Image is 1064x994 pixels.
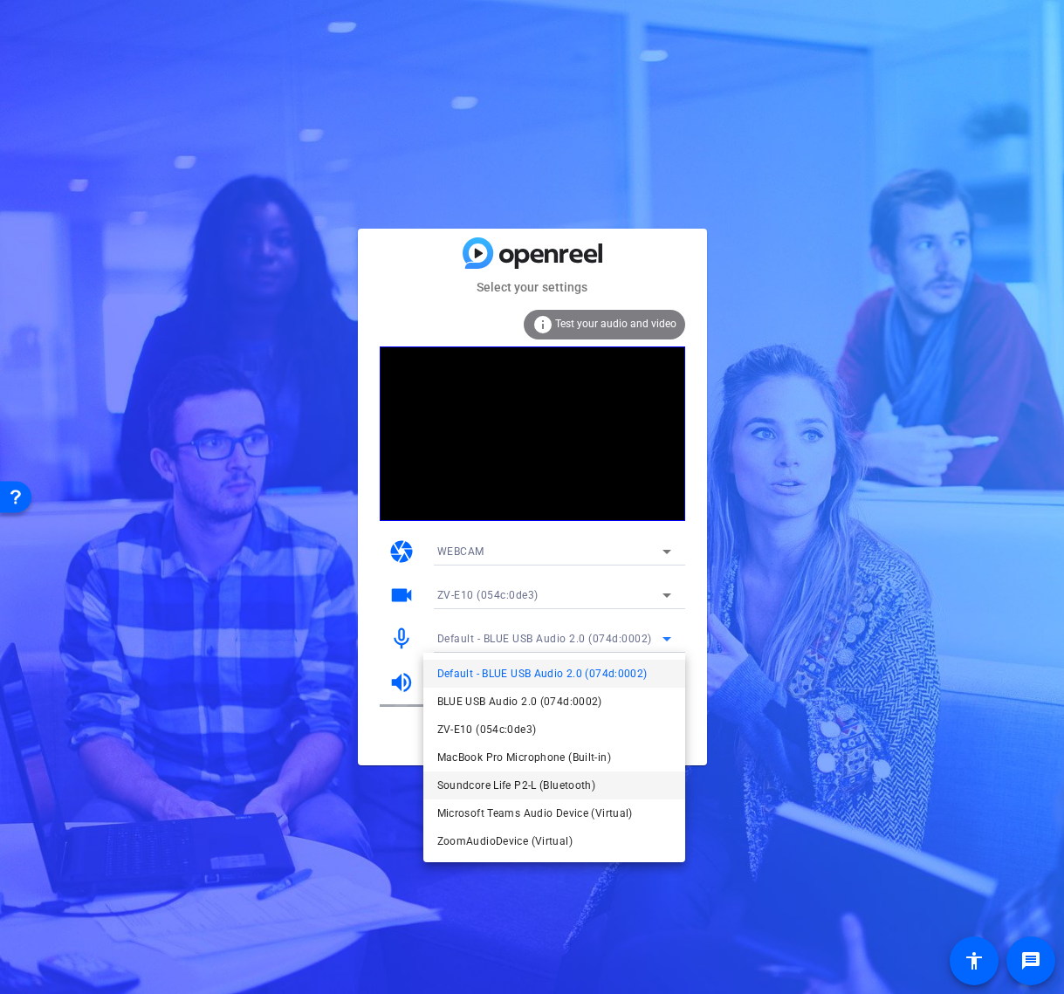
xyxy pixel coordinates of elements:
[437,719,537,740] span: ZV-E10 (054c:0de3)
[437,775,596,796] span: Soundcore Life P2-L (Bluetooth)
[437,803,633,824] span: Microsoft Teams Audio Device (Virtual)
[437,663,648,684] span: Default - BLUE USB Audio 2.0 (074d:0002)
[437,831,573,852] span: ZoomAudioDevice (Virtual)
[437,747,611,768] span: MacBook Pro Microphone (Built-in)
[437,691,602,712] span: BLUE USB Audio 2.0 (074d:0002)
